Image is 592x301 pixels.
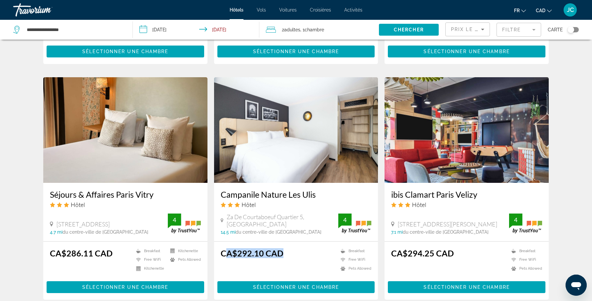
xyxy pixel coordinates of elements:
[167,248,201,254] li: Kitchenette
[424,49,509,54] span: Sélectionner une chambre
[241,201,256,208] span: Hôtel
[217,283,375,290] a: Sélectionner une chambre
[50,229,62,235] span: 4.7 mi
[451,25,484,33] mat-select: Sort by
[279,7,297,13] a: Voitures
[305,27,324,32] span: Chambre
[50,189,201,199] a: Séjours & Affaires Paris Vitry
[47,47,204,54] a: Sélectionner une chambre
[217,46,375,57] button: Sélectionner une chambre
[47,283,204,290] a: Sélectionner une chambre
[379,24,439,36] button: Chercher
[548,25,563,34] span: Carte
[230,7,243,13] a: Hôtels
[221,248,283,258] ins: CA$292.10 CAD
[388,47,545,54] a: Sélectionner une chambre
[227,213,339,228] span: Za De Courtaboeuf Quartier 5, [GEOGRAPHIC_DATA]
[133,20,259,40] button: Check-in date: Nov 27, 2025 Check-out date: Nov 30, 2025
[497,22,541,37] button: Filter
[398,220,497,228] span: [STREET_ADDRESS][PERSON_NAME]
[221,201,372,208] div: 3 star Hotel
[133,248,167,254] li: Breakfast
[338,216,351,224] div: 4
[168,216,181,224] div: 4
[167,257,201,263] li: Pets Allowed
[563,27,579,33] button: Toggle map
[47,46,204,57] button: Sélectionner une chambre
[47,281,204,293] button: Sélectionner une chambre
[56,220,110,228] span: [STREET_ADDRESS]
[508,266,542,271] li: Pets Allowed
[300,25,324,34] span: , 1
[168,214,201,233] img: trustyou-badge.svg
[217,281,375,293] button: Sélectionner une chambre
[236,229,321,235] span: du centre-ville de [GEOGRAPHIC_DATA]
[62,229,148,235] span: du centre-ville de [GEOGRAPHIC_DATA]
[514,8,520,13] span: fr
[508,257,542,263] li: Free WiFi
[403,229,489,235] span: du centre-ville de [GEOGRAPHIC_DATA]
[71,201,85,208] span: Hôtel
[133,266,167,271] li: Kitchenette
[133,257,167,263] li: Free WiFi
[214,77,378,183] img: Hotel image
[509,214,542,233] img: trustyou-badge.svg
[508,248,542,254] li: Breakfast
[514,6,526,15] button: Change language
[394,27,424,32] span: Chercher
[310,7,331,13] a: Croisières
[217,47,375,54] a: Sélectionner une chambre
[388,283,545,290] a: Sélectionner une chambre
[451,27,503,32] span: Prix le plus bas
[562,3,579,17] button: User Menu
[536,8,545,13] span: CAD
[566,275,587,296] iframe: Bouton de lancement de la fenêtre de messagerie
[412,201,426,208] span: Hôtel
[509,216,522,224] div: 4
[337,266,371,271] li: Pets Allowed
[567,7,574,13] span: JC
[536,6,552,15] button: Change currency
[391,229,403,235] span: 7.1 mi
[388,46,545,57] button: Sélectionner une chambre
[337,248,371,254] li: Breakfast
[337,257,371,263] li: Free WiFi
[257,7,266,13] a: Vols
[259,20,379,40] button: Travelers: 2 adults, 0 children
[344,7,362,13] a: Activités
[282,25,300,34] span: 2
[284,27,300,32] span: Adultes
[391,201,542,208] div: 3 star Hotel
[253,284,339,290] span: Sélectionner une chambre
[13,1,79,18] a: Travorium
[82,284,168,290] span: Sélectionner une chambre
[388,281,545,293] button: Sélectionner une chambre
[385,77,549,183] img: Hotel image
[391,189,542,199] a: ibis Clamart Paris Velizy
[50,248,113,258] ins: CA$286.11 CAD
[43,77,207,183] img: Hotel image
[221,229,236,235] span: 14.5 mi
[82,49,168,54] span: Sélectionner une chambre
[50,201,201,208] div: 3 star Hotel
[253,49,339,54] span: Sélectionner une chambre
[391,248,454,258] ins: CA$294.25 CAD
[424,284,509,290] span: Sélectionner une chambre
[221,189,372,199] a: Campanile Nature Les Ulis
[338,214,371,233] img: trustyou-badge.svg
